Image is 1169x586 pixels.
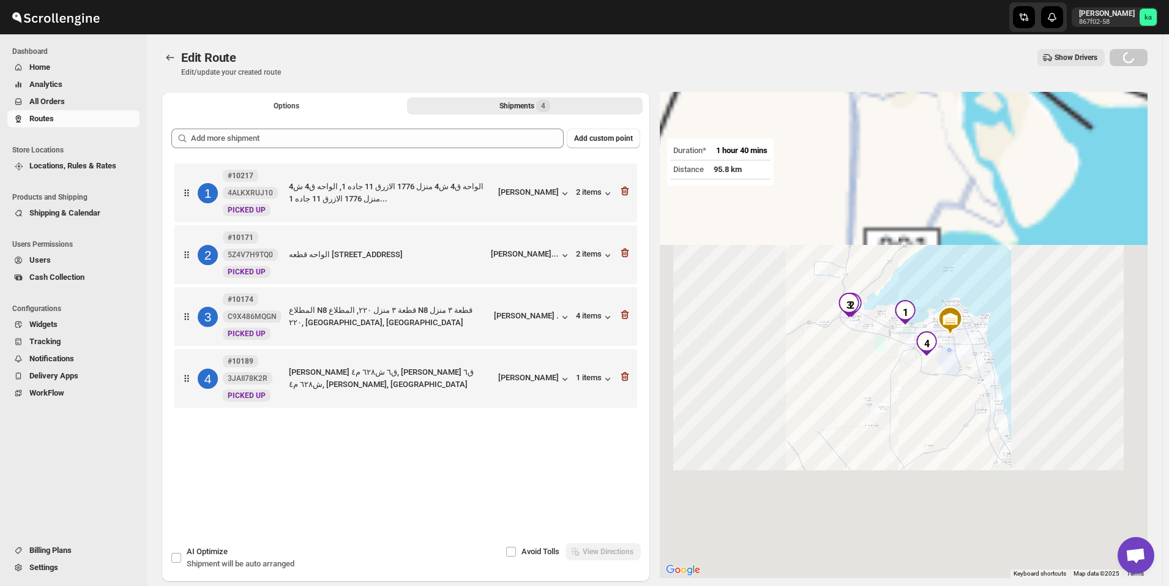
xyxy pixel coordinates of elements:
[7,559,140,576] button: Settings
[274,101,299,111] span: Options
[29,161,116,170] span: Locations, Rules & Rates
[228,295,253,304] b: #10174
[198,369,218,389] div: 4
[228,233,253,242] b: #10171
[7,59,140,76] button: Home
[7,542,140,559] button: Billing Plans
[1037,49,1105,66] button: Show Drivers
[1014,569,1066,578] button: Keyboard shortcuts
[7,157,140,175] button: Locations, Rules & Rates
[491,249,571,261] button: [PERSON_NAME]...
[499,100,550,112] div: Shipments
[169,97,405,115] button: All Route Options
[1074,570,1119,577] span: Map data ©2025
[29,354,74,363] span: Notifications
[12,192,141,202] span: Products and Shipping
[541,101,545,111] span: 4
[1072,7,1158,27] button: User menu
[12,239,141,249] span: Users Permissions
[162,119,650,505] div: Selected Shipments
[174,225,637,284] div: 2#101715Z4V7H9TQ0NewPICKED UPالواحه قطعه [STREET_ADDRESS][PERSON_NAME]...2 items
[663,562,703,578] img: Google
[832,288,866,322] div: 3
[7,205,140,222] button: Shipping & Calendar
[228,250,273,260] span: 5Z4V7H9TQ0
[574,133,633,143] span: Add custom point
[191,129,564,148] input: Add more shipment
[228,312,277,321] span: C9X486MQGN
[187,547,228,556] span: AI Optimize
[7,110,140,127] button: Routes
[576,249,614,261] button: 2 items
[29,62,50,72] span: Home
[187,559,294,568] span: Shipment will be auto arranged
[198,245,218,265] div: 2
[289,249,486,261] div: الواحه قطعه [STREET_ADDRESS]
[491,249,559,258] div: [PERSON_NAME]...
[29,337,61,346] span: Tracking
[7,93,140,110] button: All Orders
[498,373,571,385] button: [PERSON_NAME]
[29,255,51,265] span: Users
[663,562,703,578] a: Open this area in Google Maps (opens a new window)
[1079,18,1135,26] p: 867f02-58
[29,563,58,572] span: Settings
[12,304,141,314] span: Configurations
[1079,9,1135,18] p: [PERSON_NAME]
[29,371,78,380] span: Delivery Apps
[498,187,571,200] button: [PERSON_NAME]
[181,50,236,65] span: Edit Route
[29,388,64,397] span: WorkFlow
[7,333,140,350] button: Tracking
[228,374,267,383] span: 3JAII78K2R
[714,165,742,174] span: 95.8 km
[521,547,559,556] span: Avoid Tolls
[174,349,637,408] div: 4#101893JAII78K2RNewPICKED UP[PERSON_NAME] ق٦ ش٦٢٨ م٤, [PERSON_NAME] ق٦ ش٦٢٨ م٤, [PERSON_NAME], [...
[29,97,65,106] span: All Orders
[228,391,266,400] span: PICKED UP
[228,357,253,366] b: #10189
[1140,9,1157,26] span: khaled alrashidi
[673,146,706,155] span: Duration*
[29,546,72,555] span: Billing Plans
[289,366,493,391] div: [PERSON_NAME] ق٦ ش٦٢٨ م٤, [PERSON_NAME] ق٦ ش٦٢٨ م٤, [PERSON_NAME], [GEOGRAPHIC_DATA]
[29,272,84,282] span: Cash Collection
[576,311,614,323] button: 4 items
[228,329,266,338] span: PICKED UP
[494,311,571,323] button: [PERSON_NAME] .
[228,188,273,198] span: 4ALKXRUJ10
[7,316,140,333] button: Widgets
[567,129,640,148] button: Add custom point
[228,268,266,276] span: PICKED UP
[1055,53,1097,62] span: Show Drivers
[289,304,489,329] div: المطلاع N8 قطعة ٣ منزل ٢٢٠, المطلاع N8 قطعة ٣ منزل ٢٢٠, [GEOGRAPHIC_DATA], [GEOGRAPHIC_DATA]
[174,287,637,346] div: 3#10174C9X486MQGNNewPICKED UPالمطلاع N8 قطعة ٣ منزل ٢٢٠, المطلاع N8 قطعة ٣ منزل ٢٢٠, [GEOGRAPHIC_...
[289,181,493,205] div: الواحه ق4 ش4 منزل 1776 الازرق 11 جاده 1, الواحه ق4 ش4 منزل 1776 الازرق 11 جاده 1...
[174,163,637,222] div: 1#102174ALKXRUJ10NewPICKED UPالواحه ق4 ش4 منزل 1776 الازرق 11 جاده 1, الواحه ق4 ش4 منزل 1776 الاز...
[7,367,140,385] button: Delivery Apps
[162,49,179,66] button: Routes
[29,114,54,123] span: Routes
[407,97,643,115] button: Selected Shipments
[716,146,768,155] span: 1 hour 40 mins
[576,373,614,385] button: 1 items
[29,80,62,89] span: Analytics
[7,269,140,286] button: Cash Collection
[29,208,100,217] span: Shipping & Calendar
[228,206,266,214] span: PICKED UP
[576,187,614,200] button: 2 items
[7,350,140,367] button: Notifications
[228,171,253,180] b: #10217
[1145,13,1152,21] text: ka
[888,295,922,329] div: 1
[12,47,141,56] span: Dashboard
[198,183,218,203] div: 1
[1118,537,1154,574] div: Open chat
[29,320,58,329] span: Widgets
